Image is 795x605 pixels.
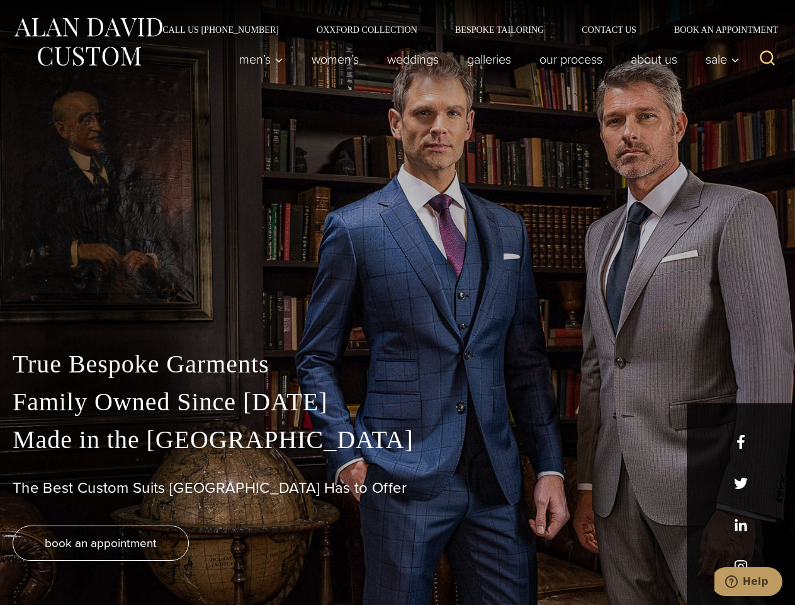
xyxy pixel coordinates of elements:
h1: The Best Custom Suits [GEOGRAPHIC_DATA] Has to Offer [13,479,782,497]
a: Oxxford Collection [298,25,436,34]
button: Sale sub menu toggle [692,47,747,72]
nav: Secondary Navigation [144,25,782,34]
a: Galleries [453,47,526,72]
button: Men’s sub menu toggle [225,47,298,72]
a: weddings [373,47,453,72]
nav: Primary Navigation [225,47,747,72]
a: About Us [617,47,692,72]
button: View Search Form [752,44,782,74]
iframe: Opens a widget where you can chat to one of our agents [714,567,782,599]
a: Bespoke Tailoring [436,25,563,34]
a: book an appointment [13,526,189,561]
a: Women’s [298,47,373,72]
a: Book an Appointment [655,25,782,34]
a: Call Us [PHONE_NUMBER] [144,25,298,34]
a: Our Process [526,47,617,72]
span: book an appointment [45,534,157,552]
p: True Bespoke Garments Family Owned Since [DATE] Made in the [GEOGRAPHIC_DATA] [13,345,782,459]
img: Alan David Custom [13,14,164,70]
a: Contact Us [563,25,655,34]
